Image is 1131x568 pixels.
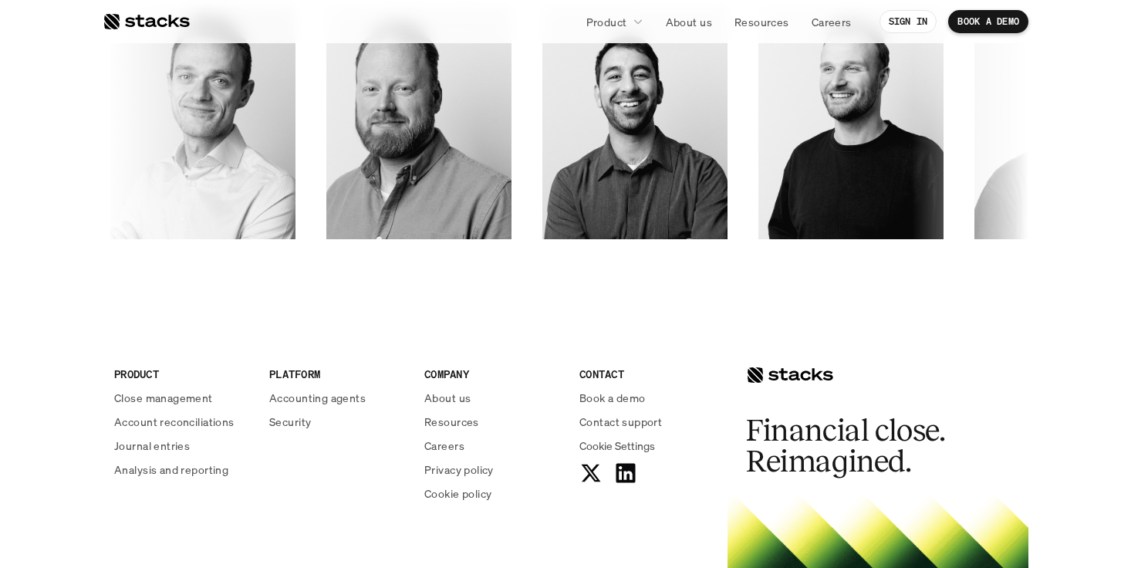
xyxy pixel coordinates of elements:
a: About us [657,8,721,35]
p: Careers [812,14,852,30]
a: Privacy policy [424,461,561,478]
a: Resources [424,414,561,430]
p: Close management [114,390,213,406]
a: Close management [114,390,251,406]
p: CONTACT [579,366,716,382]
p: Accounting agents [269,390,366,406]
a: BOOK A DEMO [948,10,1028,33]
span: Cookie Settings [579,438,655,454]
button: Cookie Trigger [579,438,655,454]
p: Analysis and reporting [114,461,228,478]
p: COMPANY [424,366,561,382]
a: Journal entries [114,438,251,454]
p: Cookie policy [424,485,491,502]
a: Contact support [579,414,716,430]
a: Account reconciliations [114,414,251,430]
a: Careers [802,8,861,35]
a: Careers [424,438,561,454]
a: SIGN IN [879,10,937,33]
p: Resources [734,14,789,30]
p: About us [424,390,471,406]
p: PRODUCT [114,366,251,382]
p: Careers [424,438,464,454]
p: Security [269,414,311,430]
p: SIGN IN [889,16,928,27]
p: Privacy policy [424,461,494,478]
p: About us [666,14,712,30]
p: Journal entries [114,438,190,454]
h2: Financial close. Reimagined. [746,415,977,477]
p: Book a demo [579,390,646,406]
p: PLATFORM [269,366,406,382]
p: Product [586,14,627,30]
a: About us [424,390,561,406]
a: Analysis and reporting [114,461,251,478]
a: Accounting agents [269,390,406,406]
p: Contact support [579,414,662,430]
a: Book a demo [579,390,716,406]
p: Account reconciliations [114,414,235,430]
p: Resources [424,414,479,430]
a: Resources [725,8,798,35]
a: Security [269,414,406,430]
p: BOOK A DEMO [957,16,1019,27]
a: Cookie policy [424,485,561,502]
